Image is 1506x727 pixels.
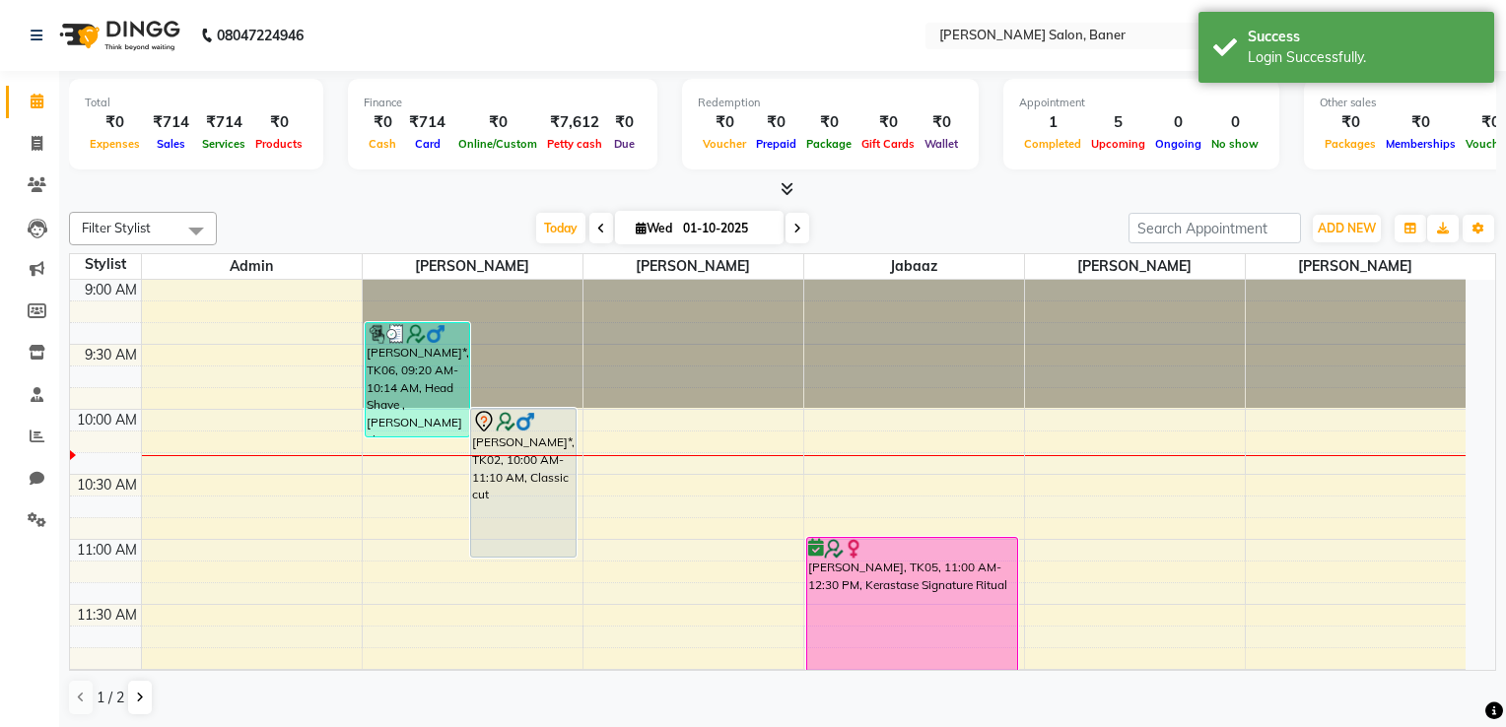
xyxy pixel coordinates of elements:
[1248,47,1479,68] div: Login Successfully.
[631,221,677,235] span: Wed
[609,137,640,151] span: Due
[364,111,401,134] div: ₹0
[751,137,801,151] span: Prepaid
[82,220,151,235] span: Filter Stylist
[401,111,453,134] div: ₹714
[364,95,642,111] div: Finance
[801,137,856,151] span: Package
[698,95,963,111] div: Redemption
[1246,254,1467,279] span: [PERSON_NAME]
[583,254,803,279] span: [PERSON_NAME]
[410,137,445,151] span: Card
[50,8,185,63] img: logo
[73,410,141,430] div: 10:00 AM
[97,688,124,708] span: 1 / 2
[1248,27,1479,47] div: Success
[70,254,141,275] div: Stylist
[152,137,190,151] span: Sales
[217,8,304,63] b: 08047224946
[74,670,141,691] div: 12:00 PM
[366,323,470,436] div: [PERSON_NAME]*, TK06, 09:20 AM-10:14 AM, Head Shave ,[PERSON_NAME] shape
[363,254,582,279] span: [PERSON_NAME]
[73,475,141,496] div: 10:30 AM
[1019,111,1086,134] div: 1
[698,111,751,134] div: ₹0
[250,111,308,134] div: ₹0
[1019,137,1086,151] span: Completed
[1019,95,1264,111] div: Appointment
[920,137,963,151] span: Wallet
[920,111,963,134] div: ₹0
[801,111,856,134] div: ₹0
[250,137,308,151] span: Products
[607,111,642,134] div: ₹0
[542,137,607,151] span: Petty cash
[1318,221,1376,235] span: ADD NEW
[542,111,607,134] div: ₹7,612
[81,280,141,300] div: 9:00 AM
[1025,254,1245,279] span: [PERSON_NAME]
[751,111,801,134] div: ₹0
[1129,213,1301,243] input: Search Appointment
[536,213,585,243] span: Today
[804,254,1024,279] span: Jabaaz
[1381,111,1461,134] div: ₹0
[85,95,308,111] div: Total
[1086,111,1150,134] div: 5
[856,137,920,151] span: Gift Cards
[85,111,145,134] div: ₹0
[1320,111,1381,134] div: ₹0
[364,137,401,151] span: Cash
[698,137,751,151] span: Voucher
[1320,137,1381,151] span: Packages
[1206,137,1264,151] span: No show
[85,137,145,151] span: Expenses
[471,409,576,557] div: [PERSON_NAME]*, TK02, 10:00 AM-11:10 AM, Classic cut
[1150,111,1206,134] div: 0
[1150,137,1206,151] span: Ongoing
[73,540,141,561] div: 11:00 AM
[197,137,250,151] span: Services
[856,111,920,134] div: ₹0
[1381,137,1461,151] span: Memberships
[73,605,141,626] div: 11:30 AM
[197,111,250,134] div: ₹714
[81,345,141,365] div: 9:30 AM
[453,137,542,151] span: Online/Custom
[142,254,362,279] span: Admin
[145,111,197,134] div: ₹714
[1313,215,1381,242] button: ADD NEW
[453,111,542,134] div: ₹0
[1086,137,1150,151] span: Upcoming
[1206,111,1264,134] div: 0
[677,214,776,243] input: 2025-10-01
